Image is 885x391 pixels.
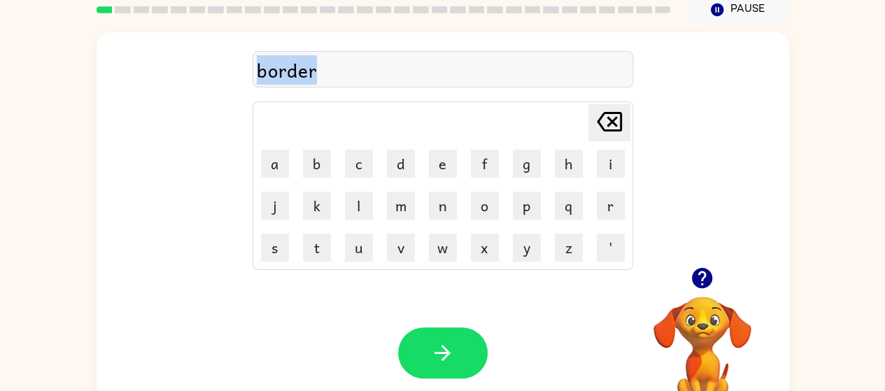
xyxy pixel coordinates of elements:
button: v [387,234,415,262]
button: p [513,192,541,220]
button: n [429,192,457,220]
button: i [597,150,625,178]
button: b [303,150,331,178]
button: u [345,234,373,262]
button: z [555,234,583,262]
button: o [471,192,499,220]
button: ' [597,234,625,262]
button: a [261,150,289,178]
button: f [471,150,499,178]
button: e [429,150,457,178]
button: h [555,150,583,178]
button: x [471,234,499,262]
button: g [513,150,541,178]
button: y [513,234,541,262]
button: l [345,192,373,220]
button: j [261,192,289,220]
button: q [555,192,583,220]
button: c [345,150,373,178]
div: border [257,55,629,85]
button: r [597,192,625,220]
button: m [387,192,415,220]
button: w [429,234,457,262]
button: s [261,234,289,262]
button: k [303,192,331,220]
button: t [303,234,331,262]
button: d [387,150,415,178]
